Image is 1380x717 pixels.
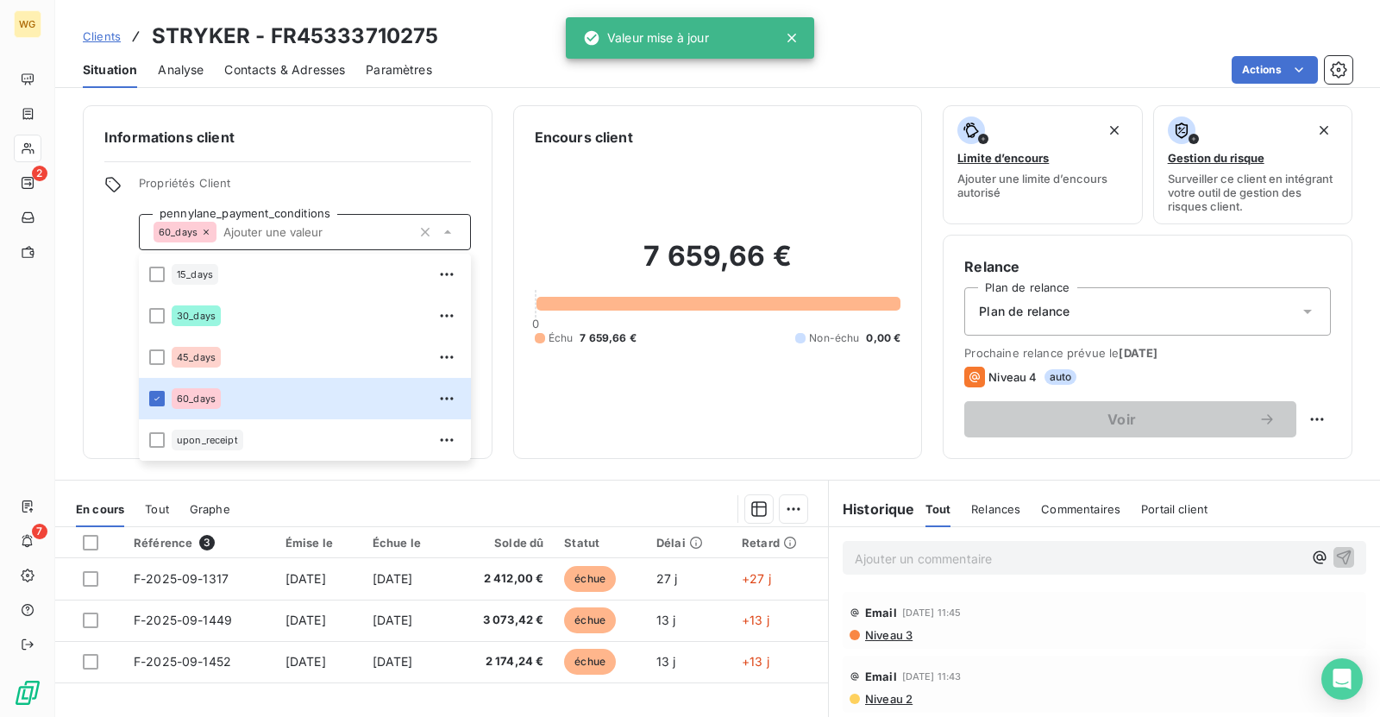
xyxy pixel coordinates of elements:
span: échue [564,649,616,675]
span: Propriétés Client [139,176,471,200]
span: Contacts & Adresses [224,61,345,79]
div: Émise le [285,536,352,550]
span: Paramètres [366,61,432,79]
button: Gestion du risqueSurveiller ce client en intégrant votre outil de gestion des risques client. [1153,105,1352,224]
button: Limite d’encoursAjouter une limite d’encours autorisé [943,105,1142,224]
span: 13 j [656,654,676,669]
span: Tout [925,502,951,516]
h6: Informations client [104,127,471,148]
span: En cours [76,502,124,516]
span: [DATE] [285,571,326,586]
span: 45_days [177,352,216,362]
span: échue [564,607,616,633]
span: 60_days [177,393,216,404]
span: Analyse [158,61,204,79]
span: 60_days [159,227,198,237]
span: F-2025-09-1452 [134,654,231,669]
div: WG [14,10,41,38]
span: [DATE] [373,613,413,627]
span: [DATE] 11:45 [902,607,962,618]
h6: Historique [829,499,915,519]
span: [DATE] [373,654,413,669]
div: Délai [656,536,721,550]
span: F-2025-09-1449 [134,613,232,627]
button: Voir [964,401,1296,437]
span: Portail client [1141,502,1207,516]
span: +13 j [742,613,769,627]
span: Limite d’encours [957,151,1049,165]
span: 0 [532,317,539,330]
span: 2 412,00 € [461,570,543,588]
span: 0,00 € [866,330,900,346]
span: 15_days [177,269,213,280]
span: [DATE] [285,654,326,669]
span: Email [865,670,897,683]
span: [DATE] [285,613,326,627]
span: 27 j [656,571,678,586]
span: 3 073,42 € [461,612,543,629]
span: Gestion du risque [1168,151,1264,165]
div: Retard [742,536,818,550]
span: 3 [199,535,215,550]
h2: 7 659,66 € [535,239,901,291]
img: Logo LeanPay [14,679,41,707]
span: 13 j [656,613,676,627]
div: Valeur mise à jour [583,22,709,53]
span: Clients [83,29,121,43]
span: +13 j [742,654,769,669]
span: 7 [32,524,47,539]
span: Relances [971,502,1020,516]
span: Non-échu [809,330,859,346]
input: Ajouter une valeur [216,224,411,240]
span: échue [564,566,616,592]
div: Open Intercom Messenger [1321,658,1363,700]
span: Commentaires [1041,502,1120,516]
span: Échu [549,330,574,346]
div: Échue le [373,536,440,550]
span: Plan de relance [979,303,1069,320]
span: Niveau 3 [863,628,913,642]
span: [DATE] [373,571,413,586]
span: Niveau 2 [863,692,913,706]
span: auto [1044,369,1077,385]
span: F-2025-09-1317 [134,571,229,586]
span: Surveiller ce client en intégrant votre outil de gestion des risques client. [1168,172,1338,213]
div: Solde dû [461,536,543,550]
span: Voir [985,412,1258,426]
div: Référence [134,535,265,550]
span: Email [865,606,897,620]
a: Clients [83,28,121,45]
span: Situation [83,61,137,79]
h6: Encours client [535,127,633,148]
span: 7 659,66 € [580,330,637,346]
span: Graphe [190,502,230,516]
h3: STRYKER - FR45333710275 [152,21,438,52]
span: +27 j [742,571,771,586]
button: Actions [1232,56,1318,84]
span: Niveau 4 [988,370,1037,384]
span: upon_receipt [177,435,238,445]
span: 2 [32,166,47,181]
span: [DATE] 11:43 [902,671,962,682]
h6: Relance [964,256,1331,277]
div: Statut [564,536,636,550]
span: Ajouter une limite d’encours autorisé [957,172,1127,199]
span: [DATE] [1119,346,1157,360]
span: Prochaine relance prévue le [964,346,1331,360]
span: Tout [145,502,169,516]
span: 30_days [177,311,216,321]
span: 2 174,24 € [461,653,543,670]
